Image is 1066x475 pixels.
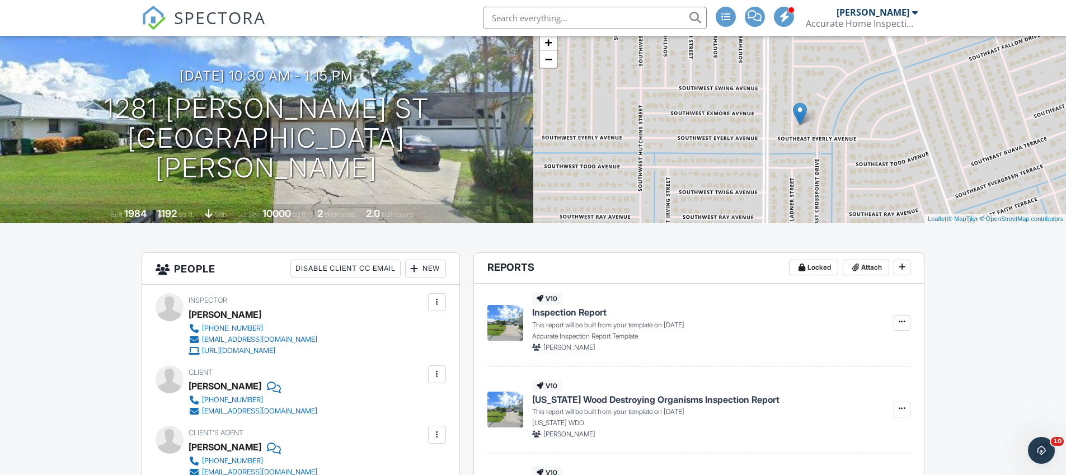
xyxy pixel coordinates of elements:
[189,368,213,377] span: Client
[189,406,317,417] a: [EMAIL_ADDRESS][DOMAIN_NAME]
[157,208,177,219] div: 1192
[382,210,414,219] span: bathrooms
[110,210,123,219] span: Built
[180,68,353,83] h3: [DATE] 10:30 am - 1:15 pm
[189,306,261,323] div: [PERSON_NAME]
[18,94,515,182] h1: 1281 [PERSON_NAME] St [GEOGRAPHIC_DATA][PERSON_NAME]
[189,296,227,304] span: Inspector
[980,215,1063,222] a: © OpenStreetMap contributors
[124,208,147,219] div: 1984
[925,214,1066,224] div: |
[189,323,317,334] a: [PHONE_NUMBER]
[317,208,323,219] div: 2
[237,210,261,219] span: Lot Size
[189,378,261,394] div: [PERSON_NAME]
[325,210,355,219] span: bedrooms
[202,324,263,333] div: [PHONE_NUMBER]
[290,260,401,278] div: Disable Client CC Email
[202,346,275,355] div: [URL][DOMAIN_NAME]
[189,455,317,467] a: [PHONE_NUMBER]
[202,407,317,416] div: [EMAIL_ADDRESS][DOMAIN_NAME]
[806,18,918,29] div: Accurate Home Inspections
[948,215,978,222] a: © MapTiler
[142,15,266,39] a: SPECTORA
[189,429,243,437] span: Client's Agent
[202,457,263,465] div: [PHONE_NUMBER]
[189,439,261,455] a: [PERSON_NAME]
[179,210,194,219] span: sq. ft.
[174,6,266,29] span: SPECTORA
[262,208,291,219] div: 10000
[214,210,227,219] span: slab
[189,334,317,345] a: [EMAIL_ADDRESS][DOMAIN_NAME]
[293,210,307,219] span: sq.ft.
[1028,437,1055,464] iframe: Intercom live chat
[189,345,317,356] a: [URL][DOMAIN_NAME]
[837,7,909,18] div: [PERSON_NAME]
[202,335,317,344] div: [EMAIL_ADDRESS][DOMAIN_NAME]
[202,396,263,405] div: [PHONE_NUMBER]
[366,208,380,219] div: 2.0
[928,215,946,222] a: Leaflet
[405,260,446,278] div: New
[540,51,557,68] a: Zoom out
[189,394,317,406] a: [PHONE_NUMBER]
[142,253,459,285] h3: People
[483,7,707,29] input: Search everything...
[1051,437,1064,446] span: 10
[142,6,166,30] img: The Best Home Inspection Software - Spectora
[540,34,557,51] a: Zoom in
